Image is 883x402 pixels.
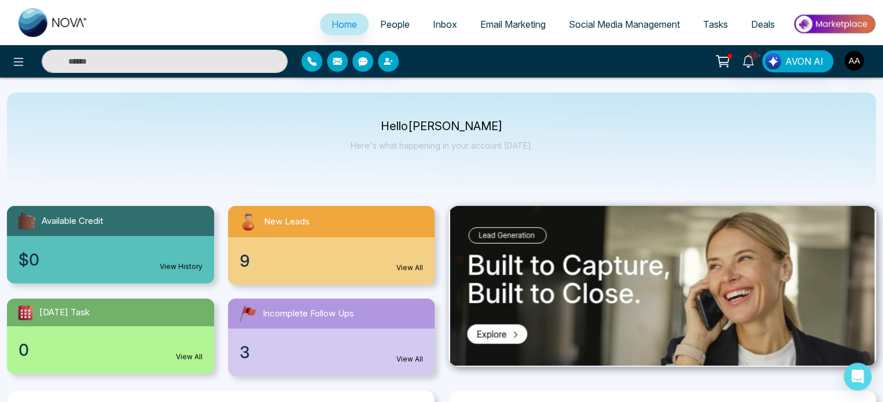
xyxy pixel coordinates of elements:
[765,53,781,69] img: Lead Flow
[421,13,469,35] a: Inbox
[792,11,876,37] img: Market-place.gif
[469,13,557,35] a: Email Marketing
[240,340,250,364] span: 3
[16,303,35,322] img: todayTask.svg
[569,19,680,30] span: Social Media Management
[264,215,310,228] span: New Leads
[396,263,423,273] a: View All
[19,8,88,37] img: Nova CRM Logo
[844,51,864,71] img: User Avatar
[433,19,457,30] span: Inbox
[320,13,369,35] a: Home
[351,141,533,150] p: Here's what happening in your account [DATE].
[39,306,90,319] span: [DATE] Task
[221,298,442,376] a: Incomplete Follow Ups3View All
[748,50,759,61] span: 10+
[450,206,874,366] img: .
[263,307,354,320] span: Incomplete Follow Ups
[160,261,203,272] a: View History
[703,19,728,30] span: Tasks
[691,13,739,35] a: Tasks
[351,121,533,131] p: Hello [PERSON_NAME]
[221,206,442,285] a: New Leads9View All
[751,19,775,30] span: Deals
[480,19,546,30] span: Email Marketing
[739,13,786,35] a: Deals
[237,303,258,324] img: followUps.svg
[332,19,357,30] span: Home
[369,13,421,35] a: People
[762,50,833,72] button: AVON AI
[176,352,203,362] a: View All
[42,215,103,228] span: Available Credit
[19,248,39,272] span: $0
[237,211,259,233] img: newLeads.svg
[19,338,29,362] span: 0
[785,54,823,68] span: AVON AI
[16,211,37,231] img: availableCredit.svg
[240,249,250,273] span: 9
[396,354,423,364] a: View All
[557,13,691,35] a: Social Media Management
[844,363,871,390] div: Open Intercom Messenger
[734,50,762,71] a: 10+
[380,19,410,30] span: People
